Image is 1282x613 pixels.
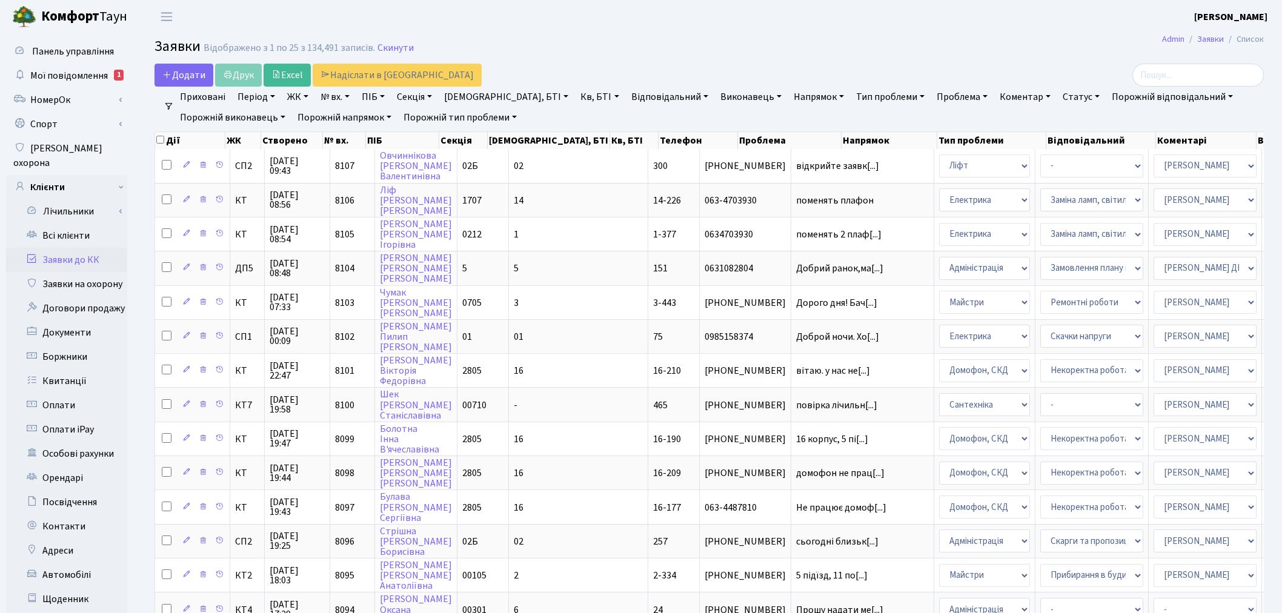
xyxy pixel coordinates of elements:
a: Мої повідомлення1 [6,64,127,88]
li: Список [1224,33,1264,46]
a: НомерОк [6,88,127,112]
b: Комфорт [41,7,99,26]
span: домофон не прац[...] [796,466,885,480]
a: Коментар [995,87,1055,107]
span: [DATE] 19:58 [270,395,325,414]
span: 8095 [335,569,354,582]
th: ЖК [225,132,261,149]
span: 8105 [335,228,354,241]
span: КТ [235,366,259,376]
span: поменять плафон [796,196,929,205]
a: [PERSON_NAME][PERSON_NAME]Ігорівна [380,217,452,251]
a: Боржники [6,345,127,369]
a: Оплати [6,393,127,417]
span: повірка лічильн[...] [796,399,877,412]
span: Не працює домоф[...] [796,501,886,514]
span: [PHONE_NUMBER] [705,434,786,444]
span: 0212 [462,228,482,241]
span: вітаю. у нас не[...] [796,364,870,377]
a: БолотнаІннаВ'ячеславівна [380,422,439,456]
a: Документи [6,320,127,345]
span: [DATE] 22:47 [270,361,325,380]
span: [DATE] 19:44 [270,463,325,483]
span: 063-4703930 [705,196,786,205]
a: Кв, БТІ [576,87,623,107]
span: КТ [235,230,259,239]
span: [DATE] 08:56 [270,190,325,210]
a: Виконавець [716,87,786,107]
span: 8102 [335,330,354,343]
span: 14-226 [653,194,681,207]
span: 14 [514,194,523,207]
span: [DATE] 07:33 [270,293,325,312]
span: [DATE] 00:09 [270,326,325,346]
img: logo.png [12,5,36,29]
span: [PHONE_NUMBER] [705,366,786,376]
span: КТ [235,298,259,308]
span: 3 [514,296,519,310]
th: Тип проблеми [937,132,1046,149]
a: Заявки на охорону [6,272,127,296]
a: Excel [264,64,311,87]
span: КТ [235,434,259,444]
span: 8106 [335,194,354,207]
span: 2805 [462,364,482,377]
a: Заявки до КК [6,248,127,272]
span: 02 [514,159,523,173]
span: 8104 [335,262,354,275]
span: 16-190 [653,432,681,446]
span: 00105 [462,569,487,582]
span: СП1 [235,332,259,342]
span: 1-377 [653,228,676,241]
span: [PHONE_NUMBER] [705,468,786,478]
span: [DATE] 09:43 [270,156,325,176]
a: [PERSON_NAME] [1194,10,1267,24]
span: 151 [653,262,668,275]
span: Панель управління [32,45,114,58]
th: Відповідальний [1046,132,1156,149]
th: Дії [155,132,225,149]
span: [DATE] 19:43 [270,497,325,517]
a: Квитанції [6,369,127,393]
span: 257 [653,535,668,548]
span: 2805 [462,501,482,514]
span: 16 [514,432,523,446]
th: Створено [261,132,324,149]
span: 2-334 [653,569,676,582]
a: Договори продажу [6,296,127,320]
span: 2805 [462,432,482,446]
a: Заявки [1197,33,1224,45]
a: Проблема [932,87,992,107]
th: Секція [439,132,488,149]
span: 0705 [462,296,482,310]
a: Напрямок [789,87,849,107]
a: ПІБ [357,87,390,107]
span: [PHONE_NUMBER] [705,571,786,580]
span: 16 [514,501,523,514]
span: поменять 2 плаф[...] [796,228,882,241]
nav: breadcrumb [1144,27,1282,52]
span: 063-4487810 [705,503,786,512]
a: Орендарі [6,466,127,490]
div: Відображено з 1 по 25 з 134,491 записів. [204,42,375,54]
span: [DATE] 19:25 [270,531,325,551]
span: [DATE] 18:03 [270,566,325,585]
a: Порожній напрямок [293,107,396,128]
span: 8099 [335,432,354,446]
span: 8101 [335,364,354,377]
span: [DATE] 08:48 [270,259,325,278]
span: [PHONE_NUMBER] [705,400,786,410]
span: 2 [514,569,519,582]
th: Проблема [738,132,842,149]
th: № вх. [323,132,366,149]
a: [PERSON_NAME]Пилип[PERSON_NAME] [380,320,452,354]
span: [PHONE_NUMBER] [705,537,786,546]
span: Дорого дня! Бач[...] [796,296,877,310]
a: [PERSON_NAME][PERSON_NAME][PERSON_NAME] [380,251,452,285]
a: Овчиннікова[PERSON_NAME]Валентинівна [380,149,452,183]
span: 16-177 [653,501,681,514]
th: [DEMOGRAPHIC_DATA], БТІ [488,132,610,149]
span: 01 [514,330,523,343]
span: 0634703930 [705,230,786,239]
